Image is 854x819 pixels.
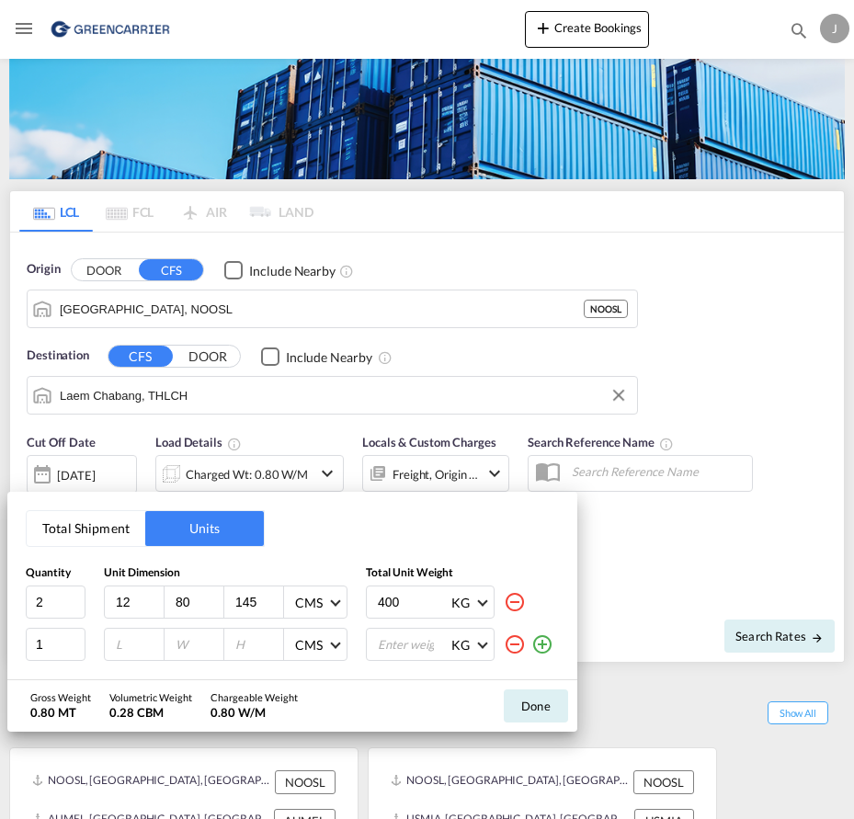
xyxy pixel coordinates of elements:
input: Qty [26,586,85,619]
md-icon: icon-minus-circle-outline [504,633,526,655]
input: L [114,636,164,653]
div: 0.28 CBM [109,704,192,721]
div: 0.80 MT [30,704,91,721]
div: KG [451,595,470,610]
md-icon: icon-plus-circle-outline [531,633,553,655]
div: KG [451,637,470,653]
input: Qty [26,628,85,661]
div: Chargeable Weight [211,690,298,704]
div: Quantity [26,565,85,581]
button: Total Shipment [27,511,145,546]
input: W [174,636,223,653]
div: Unit Dimension [104,565,347,581]
div: Total Unit Weight [366,565,559,581]
div: Volumetric Weight [109,690,192,704]
div: CMS [295,637,323,653]
input: Enter weight [376,586,450,618]
div: Gross Weight [30,690,91,704]
input: H [233,636,283,653]
input: W [174,594,223,610]
input: H [233,594,283,610]
div: CMS [295,595,323,610]
button: Done [504,689,568,722]
md-icon: icon-minus-circle-outline [504,591,526,613]
div: 0.80 W/M [211,704,298,721]
input: Enter weight [376,629,450,660]
button: Units [145,511,264,546]
input: L [114,594,164,610]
